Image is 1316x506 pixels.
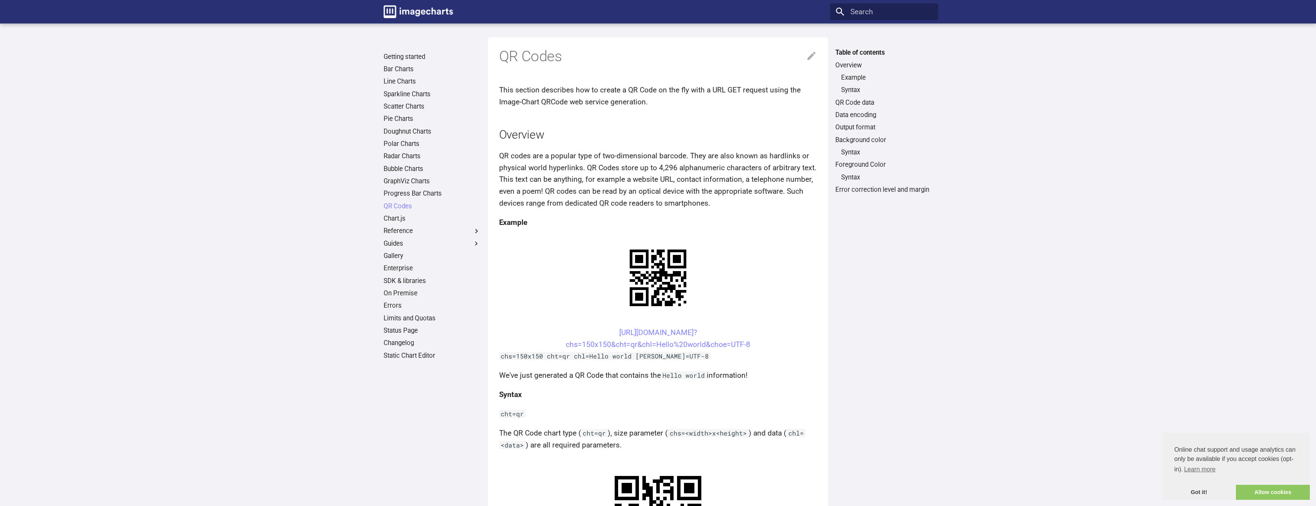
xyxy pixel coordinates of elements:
[835,136,932,144] a: Background color
[499,410,526,418] code: cht=qr
[384,302,481,310] a: Errors
[499,217,817,229] h4: Example
[380,2,456,22] a: Image-Charts documentation
[841,74,933,82] a: Example
[384,115,481,123] a: Pie Charts
[384,127,481,136] a: Doughnut Charts
[384,214,481,223] a: Chart.js
[384,327,481,335] a: Status Page
[384,289,481,298] a: On Premise
[384,53,481,61] a: Getting started
[384,152,481,161] a: Radar Charts
[384,240,481,248] label: Guides
[499,352,711,360] code: chs=150x150 cht=qr chl=Hello world [PERSON_NAME]=UTF-8
[830,49,938,194] nav: Table of contents
[384,202,481,211] a: QR Codes
[616,236,700,320] img: chart
[384,177,481,186] a: GraphViz Charts
[384,339,481,347] a: Changelog
[841,86,933,94] a: Syntax
[581,429,608,437] code: cht=qr
[566,328,750,349] a: [URL][DOMAIN_NAME]?chs=150x150&cht=qr&chl=Hello%20world&choe=UTF-8
[835,61,932,70] a: Overview
[830,49,938,57] label: Table of contents
[1162,433,1310,500] div: cookieconsent
[384,352,481,360] a: Static Chart Editor
[835,99,932,107] a: QR Code data
[384,140,481,148] a: Polar Charts
[835,186,932,194] a: Error correction level and margin
[384,252,481,260] a: Gallery
[384,277,481,285] a: SDK & libraries
[384,264,481,273] a: Enterprise
[384,227,481,235] label: Reference
[1162,485,1236,500] a: dismiss cookie message
[499,84,817,108] p: This section describes how to create a QR Code on the fly with a URL GET request using the Image-...
[835,173,932,182] nav: Foreground Color
[661,371,707,379] code: Hello world
[835,161,932,169] a: Foreground Color
[1236,485,1310,500] a: allow cookies
[384,314,481,323] a: Limits and Quotas
[835,148,932,157] nav: Background color
[835,123,932,132] a: Output format
[384,102,481,111] a: Scatter Charts
[384,165,481,173] a: Bubble Charts
[384,189,481,198] a: Progress Bar Charts
[830,3,938,20] input: Search
[499,370,817,382] p: We've just generated a QR Code that contains the information!
[499,427,817,451] p: The QR Code chart type ( ), size parameter ( ) and data ( ) are all required parameters.
[499,150,817,209] p: QR codes are a popular type of two-dimensional barcode. They are also known as hardlinks or physi...
[384,90,481,99] a: Sparkline Charts
[668,429,749,437] code: chs=<width>x<height>
[1174,445,1298,475] span: Online chat support and usage analytics can only be available if you accept cookies (opt-in).
[499,389,817,401] h4: Syntax
[384,5,453,18] img: logo
[499,127,817,143] h2: Overview
[841,148,933,157] a: Syntax
[384,65,481,74] a: Bar Charts
[835,111,932,119] a: Data encoding
[499,47,817,66] h1: QR Codes
[1183,464,1217,475] a: learn more about cookies
[384,77,481,86] a: Line Charts
[835,74,932,94] nav: Overview
[841,173,933,182] a: Syntax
